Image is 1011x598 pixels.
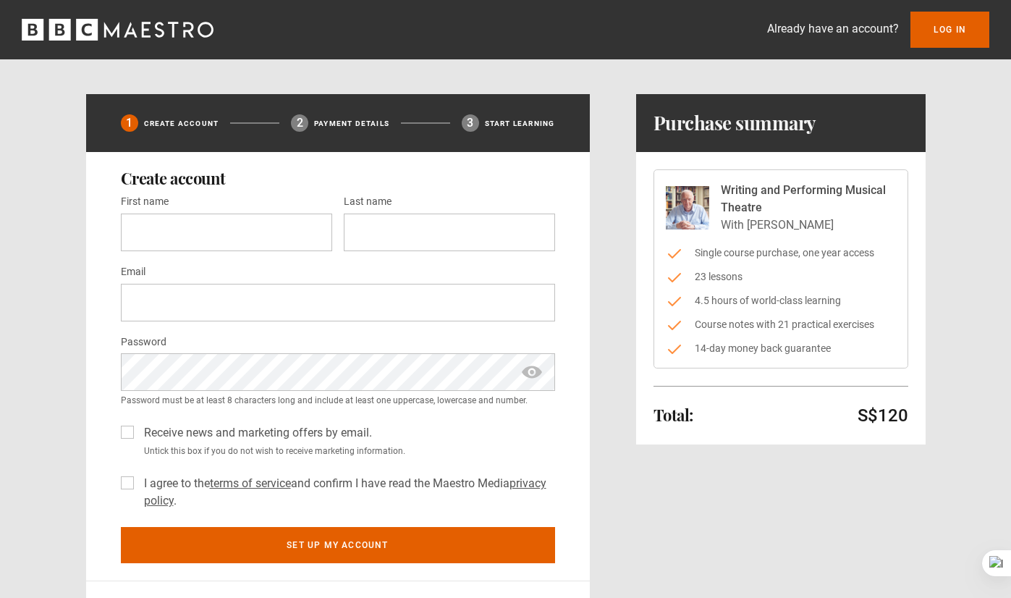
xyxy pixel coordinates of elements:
div: 1 [121,114,138,132]
p: Start learning [485,118,555,129]
a: Log In [910,12,989,48]
label: First name [121,193,169,211]
a: terms of service [210,476,291,490]
p: With [PERSON_NAME] [721,216,896,234]
small: Untick this box if you do not wish to receive marketing information. [138,445,555,458]
small: Password must be at least 8 characters long and include at least one uppercase, lowercase and num... [121,394,555,407]
h2: Create account [121,169,555,187]
li: 14-day money back guarantee [666,341,896,356]
label: Last name [344,193,392,211]
p: Create Account [144,118,219,129]
h1: Purchase summary [653,111,816,135]
svg: BBC Maestro [22,19,213,41]
li: 23 lessons [666,269,896,285]
h2: Total: [653,406,693,424]
li: Single course purchase, one year access [666,245,896,261]
label: Password [121,334,166,351]
div: 3 [462,114,479,132]
p: Writing and Performing Musical Theatre [721,182,896,216]
label: I agree to the and confirm I have read the Maestro Media . [138,475,555,510]
p: Payment details [314,118,389,129]
button: Set up my account [121,527,555,563]
label: Email [121,264,145,281]
p: S$120 [858,404,908,427]
p: Already have an account? [767,20,899,38]
label: Receive news and marketing offers by email. [138,424,372,442]
li: 4.5 hours of world-class learning [666,293,896,308]
div: 2 [291,114,308,132]
span: show password [520,353,543,391]
li: Course notes with 21 practical exercises [666,317,896,332]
